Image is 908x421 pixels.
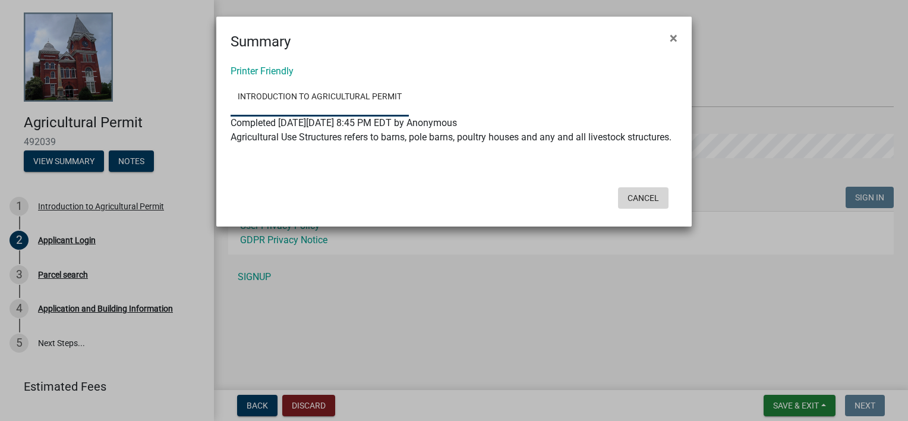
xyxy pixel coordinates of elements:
h4: Summary [231,31,291,52]
a: Introduction to Agricultural Permit [231,78,409,117]
a: Printer Friendly [231,65,294,77]
span: Completed [DATE][DATE] 8:45 PM EDT by Anonymous [231,117,457,128]
p: Agricultural Use Structures refers to barns, pole barns, poultry houses and any and all livestock... [231,130,677,144]
span: × [670,30,677,46]
button: Cancel [618,187,669,209]
button: Close [660,21,687,55]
